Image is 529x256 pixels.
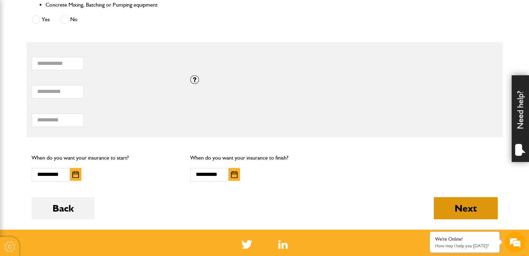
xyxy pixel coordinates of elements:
img: Linked In [278,240,288,249]
label: No [60,15,78,24]
img: d_20077148190_company_1631870298795_20077148190 [12,39,29,48]
p: When do you want your insurance to start? [32,153,180,162]
a: LinkedIn [278,240,288,249]
li: Concrete Mixing, Batching or Pumping equipment [46,0,177,9]
em: Start Chat [95,201,126,211]
p: How may I help you today? [435,243,494,248]
img: Choose date [231,171,238,178]
input: Enter your email address [9,85,127,100]
input: Enter your phone number [9,105,127,120]
p: When do you want your insurance to finish? [190,153,339,162]
div: We're Online! [435,236,494,242]
input: Enter your last name [9,64,127,79]
img: Twitter [241,240,252,249]
label: Yes [32,15,50,24]
div: Chat with us now [36,39,117,48]
textarea: Type your message and hit 'Enter' [9,126,127,195]
img: Choose date [72,171,79,178]
div: Need help? [512,75,529,162]
div: Minimize live chat window [114,3,131,20]
button: Back [32,197,95,219]
button: Next [434,197,498,219]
